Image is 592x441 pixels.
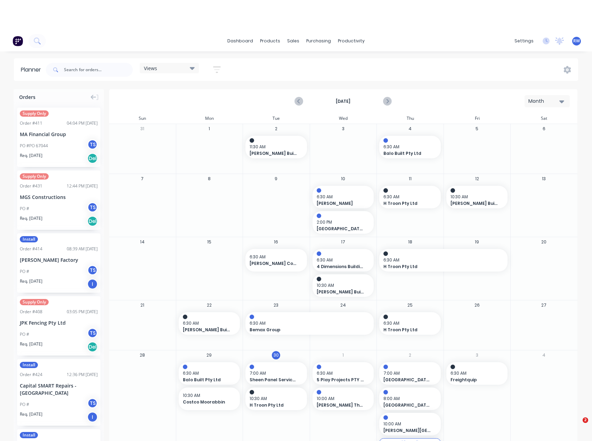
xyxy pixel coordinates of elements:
[20,268,29,275] div: PO #
[406,351,414,359] button: 2
[87,398,98,408] div: TS
[272,125,280,133] button: 2
[20,236,38,242] span: Install
[87,412,98,422] div: I
[383,427,431,434] span: [PERSON_NAME][GEOGRAPHIC_DATA] [GEOGRAPHIC_DATA][PERSON_NAME]
[540,175,548,183] button: 13
[379,362,441,385] div: 7:00 AM[GEOGRAPHIC_DATA][PERSON_NAME]
[317,264,364,270] span: 4 Dimensions Building Contractors
[245,312,374,335] div: 6:30 AMBemax Group
[205,175,213,183] button: 8
[383,257,500,263] span: 6:30 AM
[317,257,366,263] span: 6:30 AM
[183,377,230,383] span: Balo Built Pty Ltd
[87,139,98,150] div: TS
[138,175,146,183] button: 7
[406,301,414,309] button: 25
[339,125,347,133] button: 3
[20,309,42,315] div: Order # 408
[20,173,49,180] span: Supply Only
[272,175,280,183] button: 9
[510,113,577,124] div: Sat
[313,211,374,234] div: 2:00 PM[GEOGRAPHIC_DATA][PERSON_NAME]
[383,150,431,157] span: Balo Built Pty Ltd
[20,432,38,438] span: Install
[245,388,307,410] div: 10:30 AMH Troon Pty Ltd
[451,370,500,376] span: 6:30 AM
[379,413,441,435] div: 10:00 AM[PERSON_NAME][GEOGRAPHIC_DATA] [GEOGRAPHIC_DATA][PERSON_NAME]
[379,136,441,158] div: 6:30 AMBalo Built Pty Ltd
[87,328,98,338] div: TS
[383,264,492,270] span: H Troon Pty Ltd
[317,377,364,383] span: 5 Play Projects PTY LTD
[317,402,364,408] span: [PERSON_NAME] The Night
[183,327,230,333] span: [PERSON_NAME] Builders - [GEOGRAPHIC_DATA]
[272,238,280,246] button: 16
[383,320,433,326] span: 6:30 AM
[406,238,414,246] button: 18
[20,120,42,126] div: Order # 411
[272,351,280,359] button: 30
[250,396,299,402] span: 10:30 AM
[313,249,374,272] div: 6:30 AM4 Dimensions Building Contractors
[379,312,441,335] div: 6:30 AMH Troon Pty Ltd
[224,36,257,46] a: dashboard
[20,256,98,264] div: [PERSON_NAME] Factory
[406,175,414,183] button: 11
[473,175,481,183] button: 12
[205,125,213,133] button: 1
[20,362,38,368] span: Install
[138,125,146,133] button: 31
[317,194,366,200] span: 6:30 AM
[87,216,98,226] div: Del
[317,282,366,289] span: 10:30 AM
[250,260,297,267] span: [PERSON_NAME] Constructions
[540,125,548,133] button: 6
[245,136,307,158] div: 11:30 AM[PERSON_NAME] Builders - [GEOGRAPHIC_DATA]
[20,372,42,378] div: Order # 424
[313,362,374,385] div: 6:30 AM5 Play Projects PTY LTD
[383,370,433,376] span: 7:00 AM
[451,377,498,383] span: Freightquip
[20,246,42,252] div: Order # 414
[473,238,481,246] button: 19
[446,362,508,385] div: 6:30 AMFreightquip
[317,226,364,232] span: [GEOGRAPHIC_DATA][PERSON_NAME]
[383,327,431,333] span: H Troon Pty Ltd
[383,402,431,408] span: [GEOGRAPHIC_DATA][PERSON_NAME]
[20,278,42,284] span: Req. [DATE]
[20,152,42,159] span: Req. [DATE]
[243,113,310,124] div: Tue
[568,417,585,434] iframe: Intercom live chat
[383,194,433,200] span: 6:30 AM
[20,341,42,347] span: Req. [DATE]
[573,38,580,44] span: RW
[295,97,303,106] button: Previous page
[20,215,42,222] span: Req. [DATE]
[406,125,414,133] button: 4
[313,388,374,410] div: 10:00 AM[PERSON_NAME] The Night
[20,183,42,189] div: Order # 431
[339,238,347,246] button: 17
[379,249,508,272] div: 6:30 AMH Troon Pty Ltd
[272,301,280,309] button: 23
[183,392,233,399] span: 10:30 AM
[383,97,391,106] button: Next page
[451,200,498,207] span: [PERSON_NAME] Builders - [GEOGRAPHIC_DATA]
[525,95,570,107] button: Month
[20,299,49,305] span: Supply Only
[138,238,146,246] button: 14
[339,175,347,183] button: 10
[87,265,98,275] div: TS
[473,351,481,359] button: 3
[383,144,433,150] span: 6:30 AM
[245,362,307,385] div: 7:00 AMSheen Panel Service - [GEOGRAPHIC_DATA]
[87,279,98,289] div: I
[205,301,213,309] button: 22
[20,131,98,138] div: MA Financial Group
[20,401,29,408] div: PO #
[284,36,303,46] div: sales
[446,186,508,208] div: 10:30 AM[PERSON_NAME] Builders - [GEOGRAPHIC_DATA]
[511,36,537,46] div: settings
[334,36,368,46] div: productivity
